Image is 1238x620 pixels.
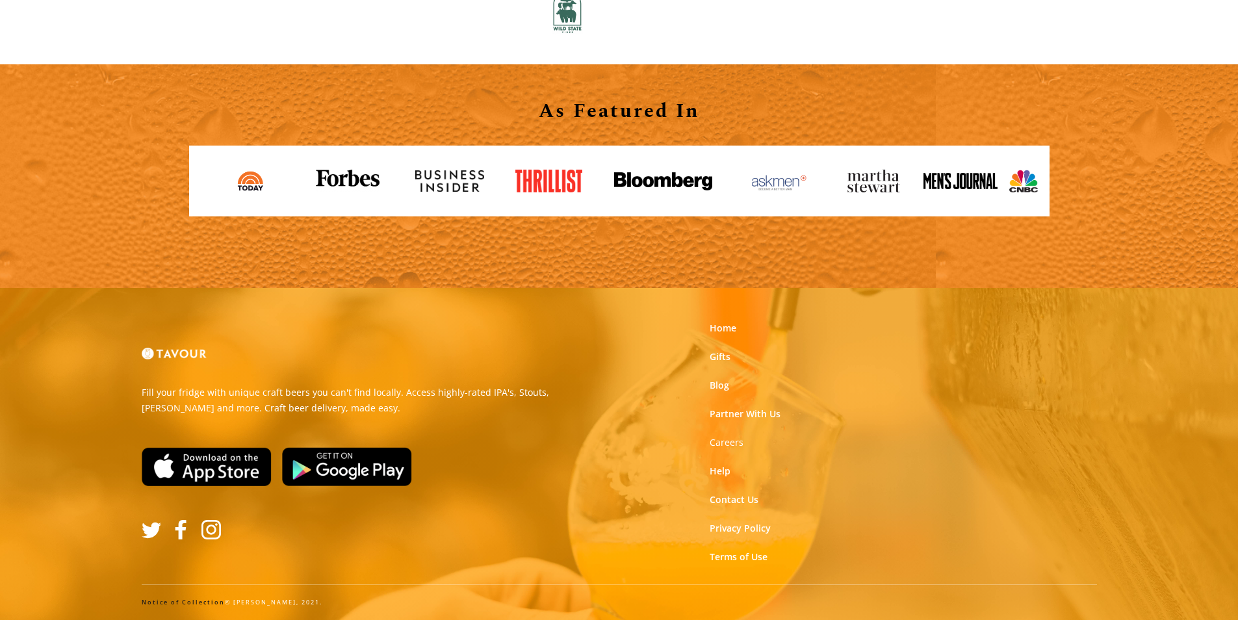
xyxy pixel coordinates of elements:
a: Terms of Use [710,550,767,563]
a: Blog [710,379,729,392]
a: Privacy Policy [710,522,771,535]
a: Help [710,465,730,478]
strong: As Featured In [539,96,700,126]
a: Home [710,322,736,335]
div: © [PERSON_NAME], 2021. [142,598,1097,607]
a: Gifts [710,350,730,363]
a: Careers [710,436,743,449]
p: Fill your fridge with unique craft beers you can't find locally. Access highly-rated IPA's, Stout... [142,385,610,416]
a: Notice of Collection [142,598,225,606]
strong: Careers [710,436,743,448]
a: Contact Us [710,493,758,506]
a: Partner With Us [710,407,780,420]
